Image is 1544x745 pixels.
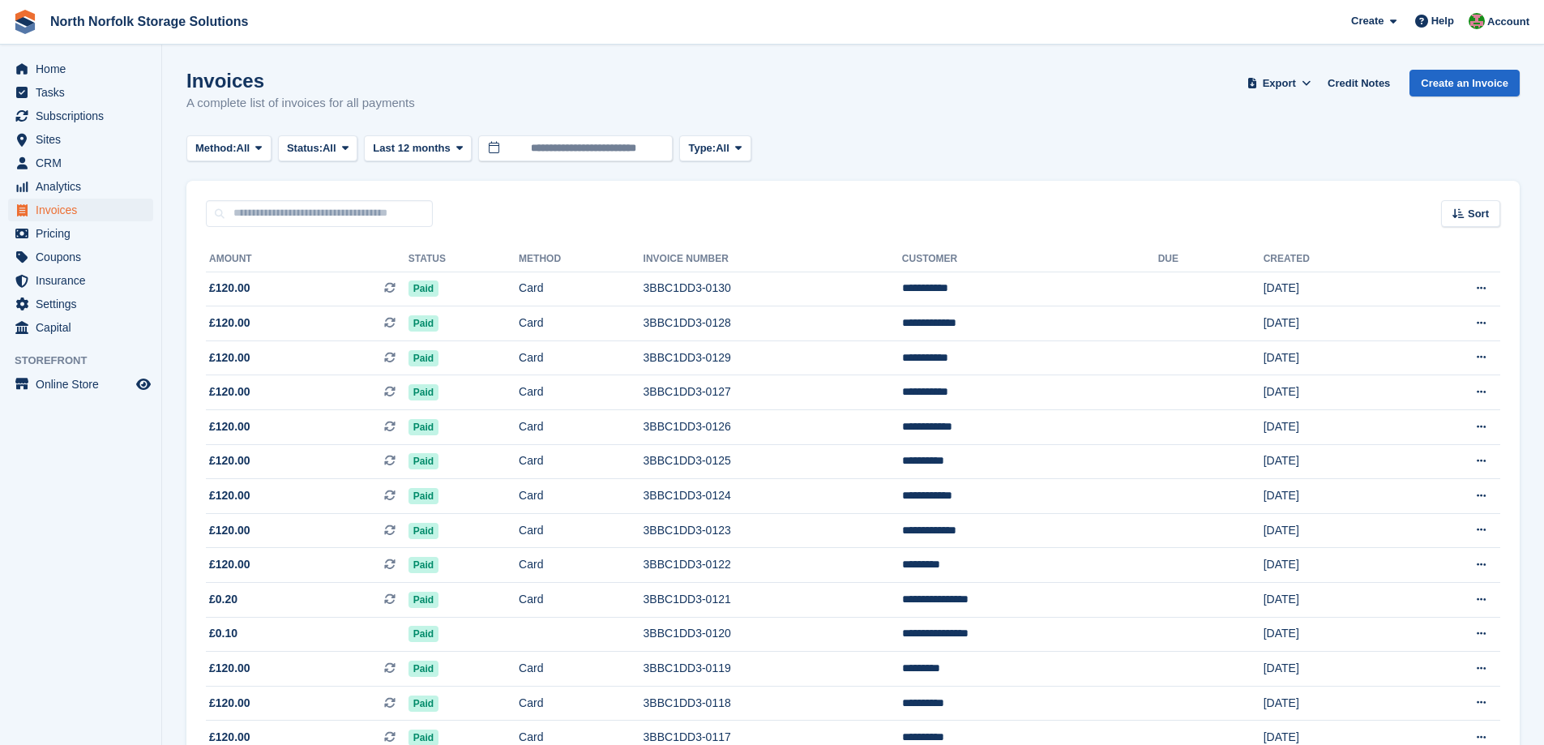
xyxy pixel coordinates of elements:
[1243,70,1315,96] button: Export
[134,375,153,394] a: Preview store
[8,152,153,174] a: menu
[1431,13,1454,29] span: Help
[1158,246,1264,272] th: Due
[408,246,519,272] th: Status
[644,410,902,445] td: 3BBC1DD3-0126
[1469,13,1485,29] img: Katherine Phelps
[36,316,133,339] span: Capital
[1264,513,1401,548] td: [DATE]
[8,246,153,268] a: menu
[1263,75,1296,92] span: Export
[408,419,438,435] span: Paid
[287,140,323,156] span: Status:
[519,583,643,618] td: Card
[519,410,643,445] td: Card
[644,272,902,306] td: 3BBC1DD3-0130
[36,128,133,151] span: Sites
[8,128,153,151] a: menu
[408,280,438,297] span: Paid
[679,135,751,162] button: Type: All
[209,660,250,677] span: £120.00
[519,306,643,341] td: Card
[209,625,237,642] span: £0.10
[8,58,153,80] a: menu
[8,105,153,127] a: menu
[1264,444,1401,479] td: [DATE]
[209,487,250,504] span: £120.00
[644,652,902,687] td: 3BBC1DD3-0119
[36,222,133,245] span: Pricing
[644,375,902,410] td: 3BBC1DD3-0127
[902,246,1158,272] th: Customer
[36,293,133,315] span: Settings
[644,340,902,375] td: 3BBC1DD3-0129
[644,583,902,618] td: 3BBC1DD3-0121
[519,246,643,272] th: Method
[209,452,250,469] span: £120.00
[1264,479,1401,514] td: [DATE]
[186,70,415,92] h1: Invoices
[1351,13,1384,29] span: Create
[36,269,133,292] span: Insurance
[519,652,643,687] td: Card
[644,306,902,341] td: 3BBC1DD3-0128
[1264,246,1401,272] th: Created
[1264,306,1401,341] td: [DATE]
[8,175,153,198] a: menu
[408,592,438,608] span: Paid
[8,199,153,221] a: menu
[644,617,902,652] td: 3BBC1DD3-0120
[8,373,153,396] a: menu
[364,135,472,162] button: Last 12 months
[1264,686,1401,721] td: [DATE]
[1264,652,1401,687] td: [DATE]
[195,140,237,156] span: Method:
[408,696,438,712] span: Paid
[644,686,902,721] td: 3BBC1DD3-0118
[644,513,902,548] td: 3BBC1DD3-0123
[209,349,250,366] span: £120.00
[408,350,438,366] span: Paid
[36,152,133,174] span: CRM
[644,548,902,583] td: 3BBC1DD3-0122
[209,695,250,712] span: £120.00
[1264,272,1401,306] td: [DATE]
[1264,375,1401,410] td: [DATE]
[8,316,153,339] a: menu
[278,135,357,162] button: Status: All
[408,661,438,677] span: Paid
[36,105,133,127] span: Subscriptions
[13,10,37,34] img: stora-icon-8386f47178a22dfd0bd8f6a31ec36ba5ce8667c1dd55bd0f319d3a0aa187defe.svg
[36,175,133,198] span: Analytics
[408,557,438,573] span: Paid
[36,81,133,104] span: Tasks
[644,444,902,479] td: 3BBC1DD3-0125
[44,8,254,35] a: North Norfolk Storage Solutions
[15,353,161,369] span: Storefront
[644,479,902,514] td: 3BBC1DD3-0124
[8,81,153,104] a: menu
[519,479,643,514] td: Card
[36,246,133,268] span: Coupons
[209,556,250,573] span: £120.00
[1264,410,1401,445] td: [DATE]
[688,140,716,156] span: Type:
[408,488,438,504] span: Paid
[1468,206,1489,222] span: Sort
[1264,548,1401,583] td: [DATE]
[209,591,237,608] span: £0.20
[186,135,272,162] button: Method: All
[209,383,250,400] span: £120.00
[1264,583,1401,618] td: [DATE]
[373,140,450,156] span: Last 12 months
[36,373,133,396] span: Online Store
[209,280,250,297] span: £120.00
[36,58,133,80] span: Home
[186,94,415,113] p: A complete list of invoices for all payments
[408,453,438,469] span: Paid
[716,140,729,156] span: All
[209,315,250,332] span: £120.00
[209,418,250,435] span: £120.00
[519,340,643,375] td: Card
[519,272,643,306] td: Card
